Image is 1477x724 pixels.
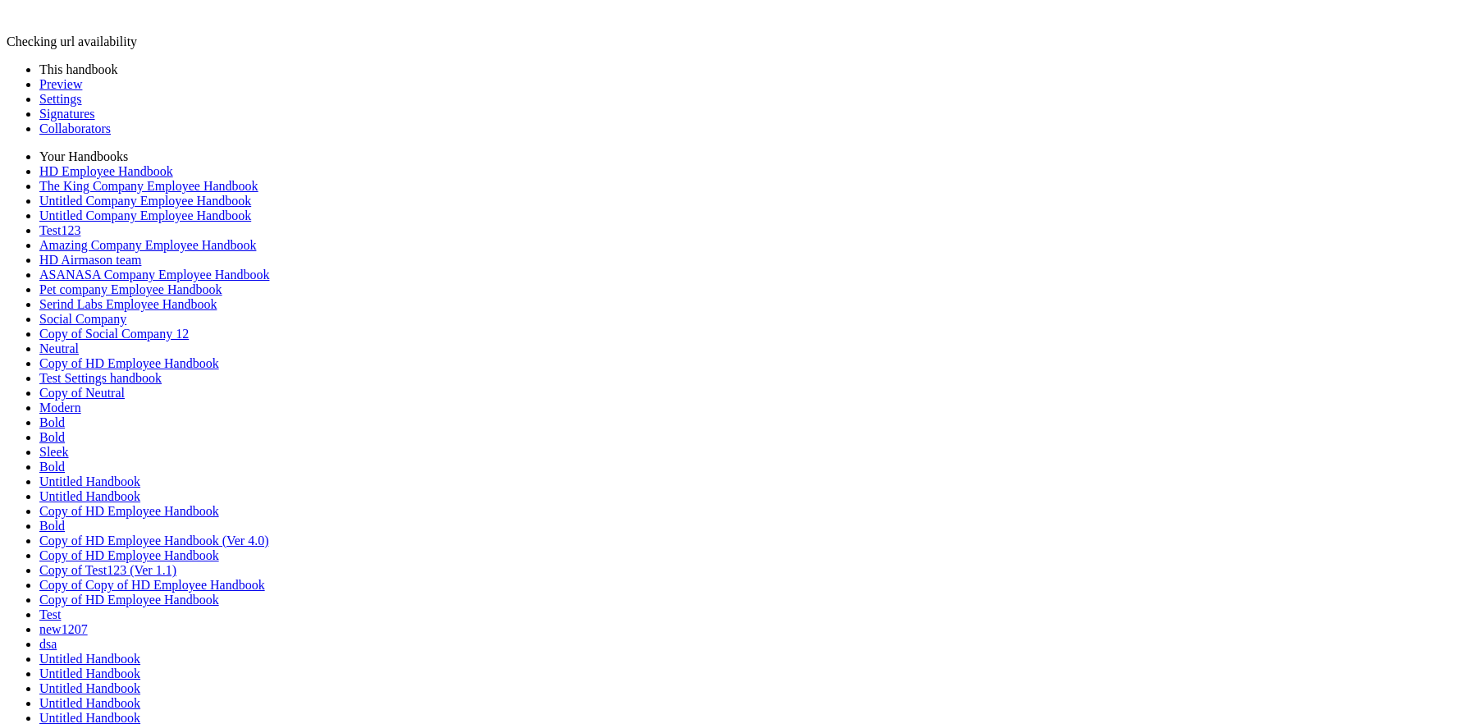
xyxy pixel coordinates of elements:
a: Copy of HD Employee Handbook [39,593,219,607]
a: Bold [39,415,65,429]
a: Copy of Social Company 12 [39,327,189,341]
span: Checking url availability [7,34,137,48]
a: Test Settings handbook [39,371,162,385]
a: Untitled Handbook [39,652,140,666]
a: Sleek [39,445,69,459]
li: Your Handbooks [39,149,1470,164]
a: ASANASA Company Employee Handbook [39,268,269,282]
a: Untitled Handbook [39,696,140,710]
a: Bold [39,430,65,444]
a: Neutral [39,341,79,355]
a: Untitled Handbook [39,667,140,680]
a: dsa [39,637,57,651]
a: Copy of Copy of HD Employee Handbook [39,578,265,592]
a: Copy of HD Employee Handbook [39,356,219,370]
a: Untitled Handbook [39,489,140,503]
a: Collaborators [39,121,111,135]
a: new1207 [39,622,88,636]
a: Bold [39,519,65,533]
a: Copy of HD Employee Handbook (Ver 4.0) [39,534,269,548]
a: Copy of HD Employee Handbook [39,548,219,562]
a: Untitled Handbook [39,681,140,695]
a: HD Employee Handbook [39,164,173,178]
a: HD Airmason team [39,253,141,267]
a: Bold [39,460,65,474]
a: Copy of Test123 (Ver 1.1) [39,563,176,577]
a: Settings [39,92,82,106]
a: Test [39,607,61,621]
li: This handbook [39,62,1470,77]
a: The King Company Employee Handbook [39,179,258,193]
a: Copy of Neutral [39,386,125,400]
a: Serind Labs Employee Handbook [39,297,217,311]
a: Test123 [39,223,80,237]
a: Copy of HD Employee Handbook [39,504,219,518]
a: Untitled Company Employee Handbook [39,194,251,208]
a: Untitled Handbook [39,474,140,488]
a: Modern [39,401,81,415]
a: Signatures [39,107,95,121]
a: Preview [39,77,82,91]
a: Pet company Employee Handbook [39,282,222,296]
a: Amazing Company Employee Handbook [39,238,256,252]
a: Social Company [39,312,126,326]
a: Untitled Company Employee Handbook [39,208,251,222]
